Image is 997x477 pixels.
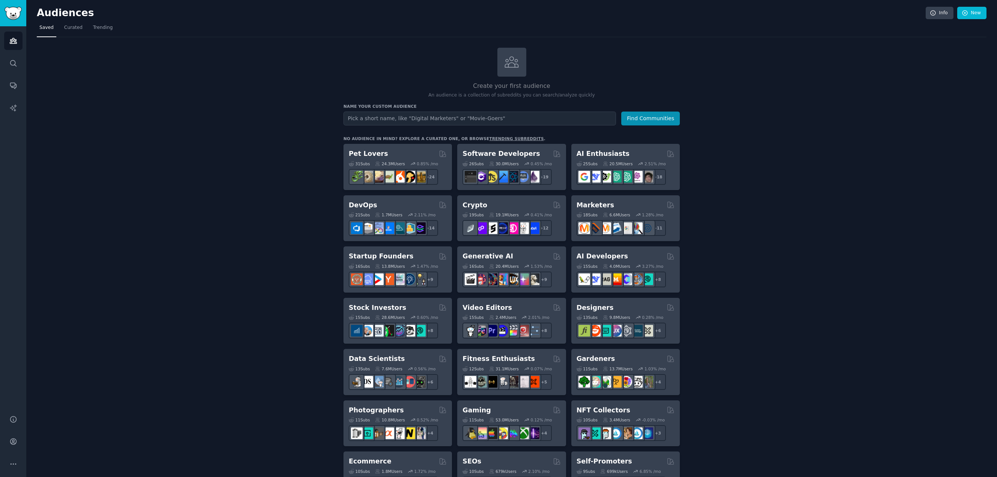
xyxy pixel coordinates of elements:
div: 11 Sub s [462,417,483,423]
div: 9.8M Users [603,315,630,320]
h2: AI Enthusiasts [577,149,630,158]
img: premiere [486,325,497,337]
div: 15 Sub s [462,315,483,320]
div: 31 Sub s [349,161,370,166]
h2: Gardeners [577,354,615,364]
img: CozyGamers [475,427,487,439]
img: OpenAIDev [631,171,643,183]
img: UrbanGardening [631,376,643,388]
div: 19 Sub s [462,212,483,217]
div: + 9 [536,272,552,287]
img: aivideo [465,273,476,285]
h2: Marketers [577,201,614,210]
h2: NFT Collectors [577,406,630,415]
div: 2.10 % /mo [528,469,550,474]
div: 20.4M Users [489,264,519,269]
img: OpenseaMarket [631,427,643,439]
img: datascience [361,376,373,388]
div: + 14 [422,220,438,236]
div: 6.6M Users [603,212,630,217]
h2: Ecommerce [349,457,392,466]
h2: Audiences [37,7,926,19]
h2: Create your first audience [343,82,680,91]
div: 19.1M Users [489,212,519,217]
div: 30.0M Users [489,161,519,166]
div: 0.12 % /mo [531,417,552,423]
div: 1.7M Users [375,212,402,217]
img: defi_ [528,222,539,234]
img: GymMotivation [475,376,487,388]
img: gopro [465,325,476,337]
img: succulents [589,376,601,388]
img: personaltraining [528,376,539,388]
img: Nikon [404,427,415,439]
div: 31.1M Users [489,366,519,371]
h2: SEOs [462,457,481,466]
img: learndesign [631,325,643,337]
img: AItoolsCatalog [599,171,611,183]
div: 10 Sub s [349,469,370,474]
p: An audience is a collection of subreddits you can search/analyze quickly [343,92,680,99]
h2: Pet Lovers [349,149,388,158]
div: 10 Sub s [462,469,483,474]
img: Forex [372,325,384,337]
img: VideoEditors [496,325,508,337]
img: software [465,171,476,183]
div: 13 Sub s [577,315,598,320]
img: startup [372,273,384,285]
img: PetAdvice [404,171,415,183]
img: ballpython [361,171,373,183]
img: dividends [351,325,363,337]
div: + 9 [422,272,438,287]
img: AnalogCommunity [372,427,384,439]
div: 0.85 % /mo [417,161,438,166]
h2: AI Developers [577,252,628,261]
img: canon [393,427,405,439]
img: SaaS [361,273,373,285]
div: 2.01 % /mo [528,315,550,320]
img: leopardgeckos [372,171,384,183]
div: 3.27 % /mo [642,264,663,269]
a: trending subreddits [489,136,544,141]
img: OpenSourceAI [620,273,632,285]
img: NFTMarketplace [589,427,601,439]
div: No audience in mind? Explore a curated one, or browse . [343,136,545,141]
h2: Designers [577,303,614,312]
div: 15 Sub s [349,315,370,320]
img: DeepSeek [589,171,601,183]
div: 4.0M Users [603,264,630,269]
div: 1.72 % /mo [414,469,436,474]
img: swingtrading [404,325,415,337]
div: 1.03 % /mo [645,366,666,371]
img: defiblockchain [507,222,518,234]
img: cockatiel [393,171,405,183]
img: DreamBooth [528,273,539,285]
div: 9 Sub s [577,469,595,474]
img: UXDesign [610,325,622,337]
img: linux_gaming [465,427,476,439]
div: 11 Sub s [577,366,598,371]
img: indiehackers [393,273,405,285]
button: Find Communities [621,112,680,125]
img: analytics [393,376,405,388]
div: 0.60 % /mo [417,315,438,320]
img: azuredevops [351,222,363,234]
img: statistics [372,376,384,388]
div: 7.6M Users [375,366,402,371]
img: analog [351,427,363,439]
img: llmops [631,273,643,285]
img: ValueInvesting [361,325,373,337]
h2: Crypto [462,201,487,210]
a: Trending [90,22,115,37]
div: + 4 [650,374,666,390]
div: 21 Sub s [349,212,370,217]
img: physicaltherapy [517,376,529,388]
img: XboxGamers [517,427,529,439]
div: + 24 [422,169,438,185]
h2: Photographers [349,406,404,415]
img: web3 [496,222,508,234]
div: 25 Sub s [577,161,598,166]
img: vegetablegardening [578,376,590,388]
span: Curated [64,24,83,31]
img: NFTExchange [578,427,590,439]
